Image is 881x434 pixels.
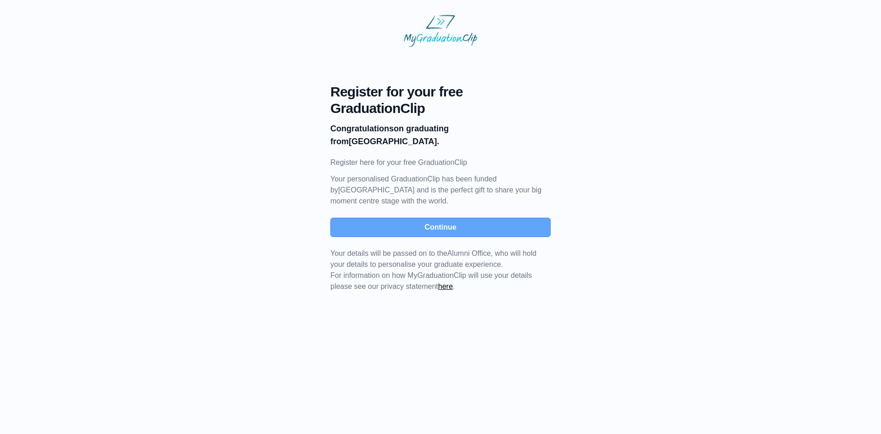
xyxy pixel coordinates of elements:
[330,218,551,237] button: Continue
[438,282,453,290] a: here
[330,122,551,148] p: on graduating from [GEOGRAPHIC_DATA].
[330,174,551,207] p: Your personalised GraduationClip has been funded by [GEOGRAPHIC_DATA] and is the perfect gift to ...
[330,157,551,168] p: Register here for your free GraduationClip
[330,84,551,100] span: Register for your free
[447,249,491,257] span: Alumni Office
[404,15,477,47] img: MyGraduationClip
[330,124,394,133] b: Congratulations
[330,249,536,290] span: For information on how MyGraduationClip will use your details please see our privacy statement .
[330,249,536,268] span: Your details will be passed on to the , who will hold your details to personalise your graduate e...
[330,100,551,117] span: GraduationClip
